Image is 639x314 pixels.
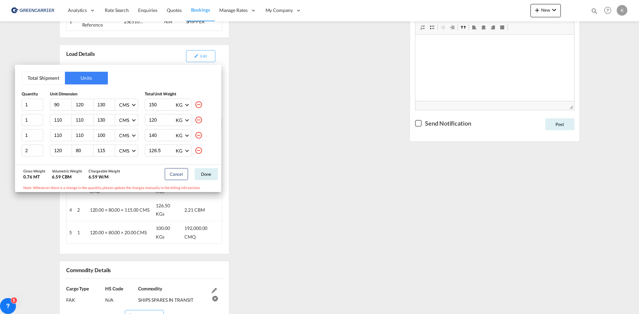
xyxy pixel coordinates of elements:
div: Gross Weight [23,168,45,173]
input: Enter weight [148,130,175,141]
input: W [75,117,93,123]
input: H [97,132,115,138]
div: CMS [119,102,129,108]
input: L [54,117,72,123]
input: Enter weight [148,99,175,110]
input: Enter weight [148,145,175,156]
input: L [54,132,72,138]
div: 6.59 W/M [89,174,120,180]
body: Editor, editor12 [7,7,152,14]
div: Unit Dimension [50,91,138,97]
div: Total Unit Weight [145,91,215,97]
input: H [97,117,115,123]
button: Done [195,168,218,180]
input: W [75,102,93,108]
div: Quantity [22,91,43,97]
input: Qty [22,129,43,141]
input: Qty [22,145,43,157]
div: Volumetric Weight [52,168,82,173]
input: Qty [22,99,43,111]
input: W [75,148,93,154]
button: Total Shipment [22,72,65,84]
div: KG [176,117,182,123]
div: KG [176,133,182,138]
button: Cancel [165,168,188,180]
div: Note: Whenever there is a change in the quantity, please update the charges manually in the billi... [15,183,221,192]
input: L [54,102,72,108]
input: Enter weight [148,114,175,126]
input: L [54,148,72,154]
md-icon: icon-minus-circle-outline [195,101,203,109]
input: H [97,102,115,108]
div: CMS [119,117,129,123]
div: 0.76 MT [23,174,45,180]
input: H [97,148,115,154]
div: CMS [119,133,129,138]
div: CMS [119,148,129,154]
md-icon: icon-minus-circle-outline [195,131,203,139]
div: KG [176,102,182,108]
input: W [75,132,93,138]
button: Units [65,72,108,84]
div: Chargeable Weight [89,168,120,173]
div: 6.59 CBM [52,174,82,180]
div: KG [176,148,182,154]
md-icon: icon-minus-circle-outline [195,116,203,124]
input: Qty [22,114,43,126]
md-icon: icon-minus-circle-outline [195,147,203,155]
